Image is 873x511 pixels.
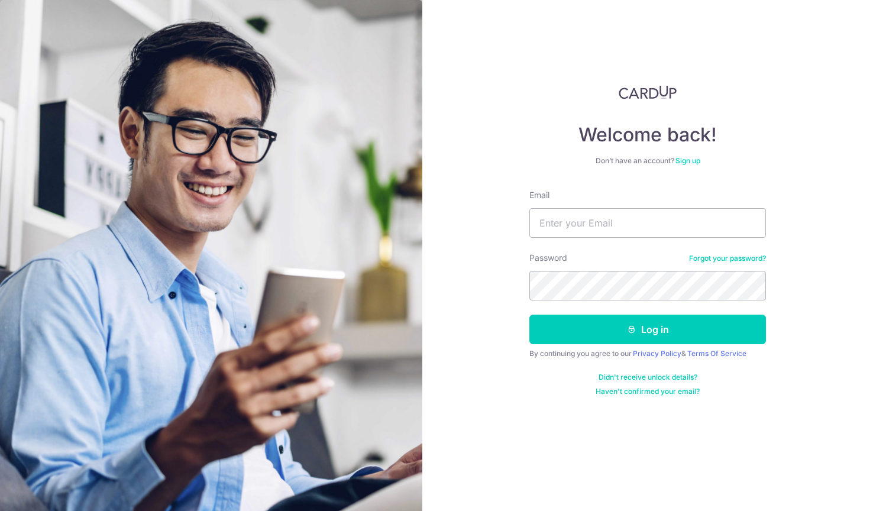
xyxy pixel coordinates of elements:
a: Didn't receive unlock details? [599,373,697,382]
a: Haven't confirmed your email? [596,387,700,396]
div: Don’t have an account? [529,156,766,166]
a: Forgot your password? [689,254,766,263]
a: Sign up [675,156,700,165]
div: By continuing you agree to our & [529,349,766,358]
label: Email [529,189,549,201]
input: Enter your Email [529,208,766,238]
label: Password [529,252,567,264]
button: Log in [529,315,766,344]
img: CardUp Logo [619,85,677,99]
h4: Welcome back! [529,123,766,147]
a: Privacy Policy [633,349,681,358]
a: Terms Of Service [687,349,746,358]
